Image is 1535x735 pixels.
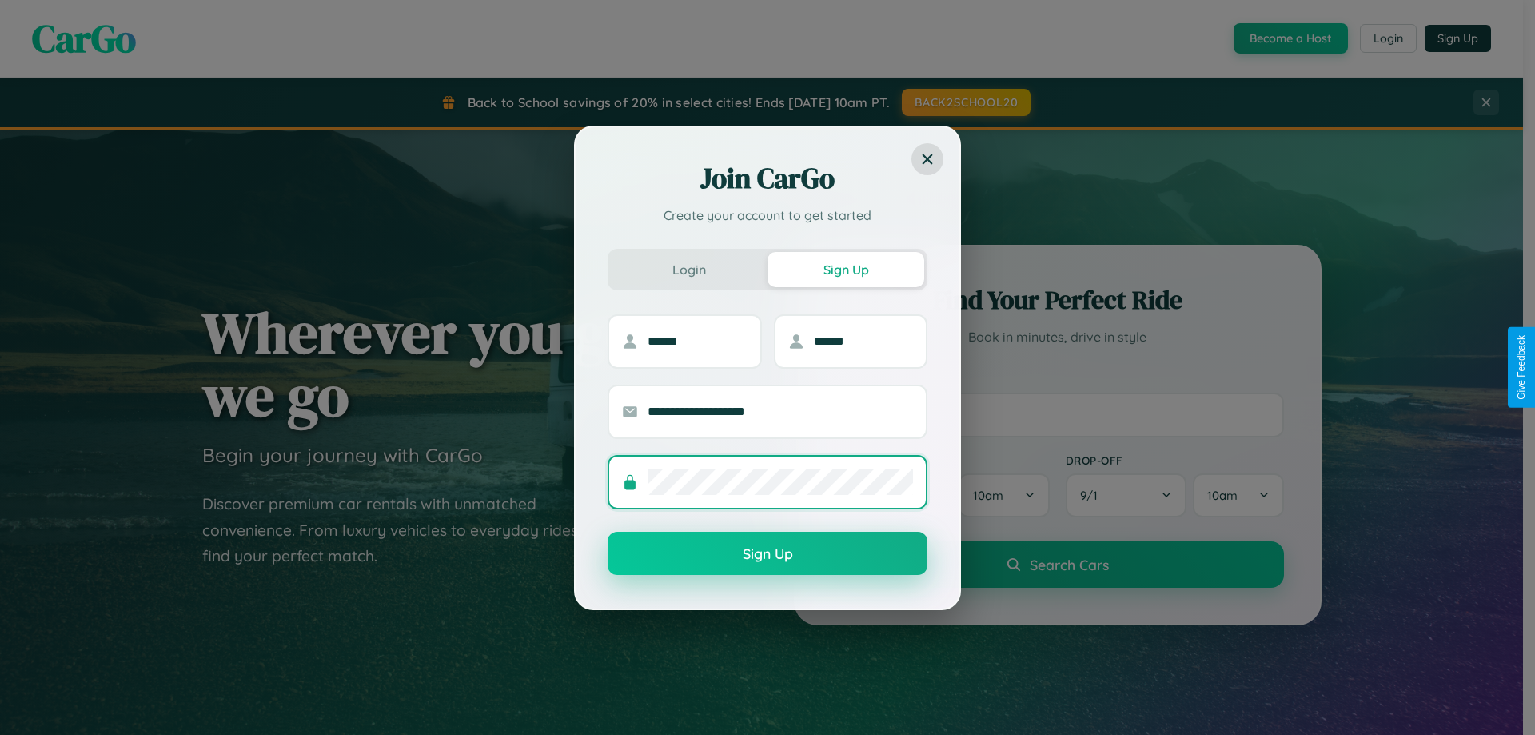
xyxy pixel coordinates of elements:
[611,252,767,287] button: Login
[1516,335,1527,400] div: Give Feedback
[608,532,927,575] button: Sign Up
[608,206,927,225] p: Create your account to get started
[608,159,927,198] h2: Join CarGo
[767,252,924,287] button: Sign Up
